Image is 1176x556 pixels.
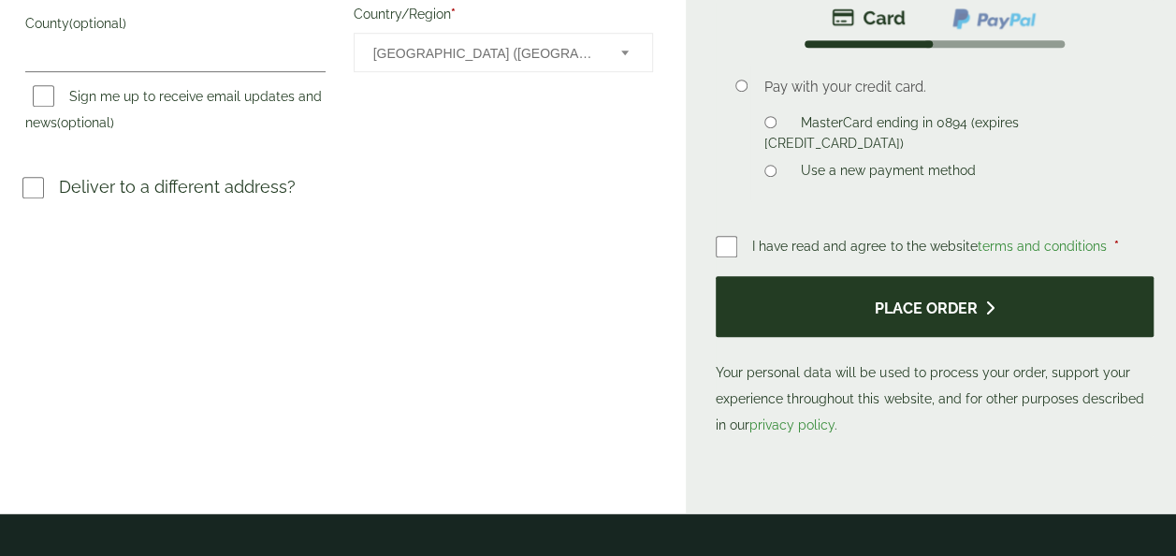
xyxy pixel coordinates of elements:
[716,276,1154,337] button: Place order
[25,89,322,136] label: Sign me up to receive email updates and news
[832,7,906,29] img: stripe.png
[59,174,296,199] p: Deliver to a different address?
[57,115,114,130] span: (optional)
[1113,239,1118,254] abbr: required
[25,10,326,42] label: County
[354,33,654,72] span: Country/Region
[764,115,1018,156] label: MasterCard ending in 0894 (expires [CREDIT_CARD_DATA])
[33,85,54,107] input: Sign me up to receive email updates and news(optional)
[752,239,1110,254] span: I have read and agree to the website
[451,7,456,22] abbr: required
[977,239,1106,254] a: terms and conditions
[69,16,126,31] span: (optional)
[951,7,1038,31] img: ppcp-gateway.png
[373,34,597,73] span: United Kingdom (UK)
[792,163,982,183] label: Use a new payment method
[716,276,1154,438] p: Your personal data will be used to process your order, support your experience throughout this we...
[764,77,1125,97] p: Pay with your credit card.
[354,1,654,33] label: Country/Region
[749,417,835,432] a: privacy policy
